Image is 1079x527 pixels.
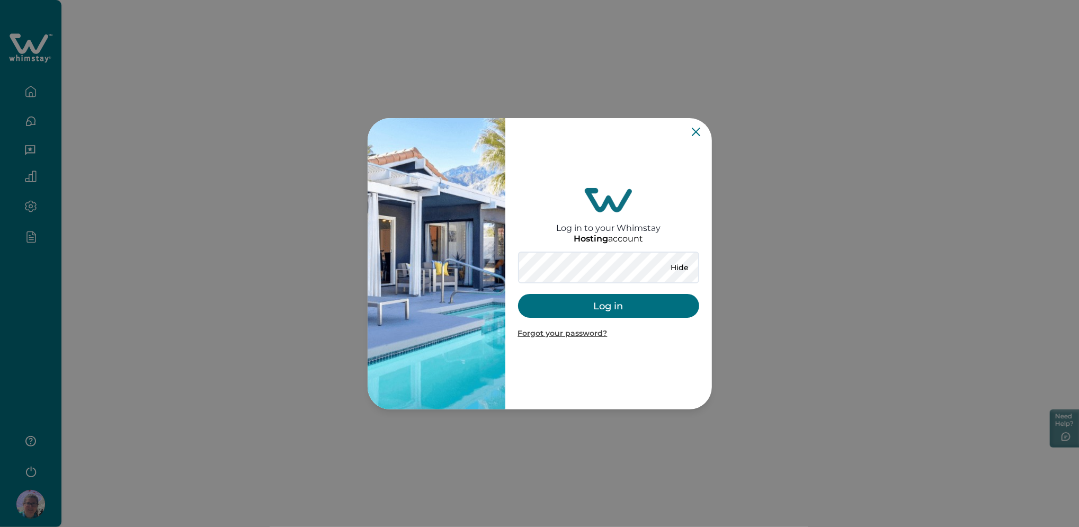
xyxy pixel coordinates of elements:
p: account [574,234,643,244]
p: Forgot your password? [518,328,699,339]
button: Log in [518,294,699,318]
p: Hosting [574,234,608,244]
img: login-logo [585,188,632,212]
h2: Log in to your Whimstay [556,212,661,233]
img: auth-banner [368,118,505,409]
button: Close [692,128,700,136]
button: Hide [663,260,698,275]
